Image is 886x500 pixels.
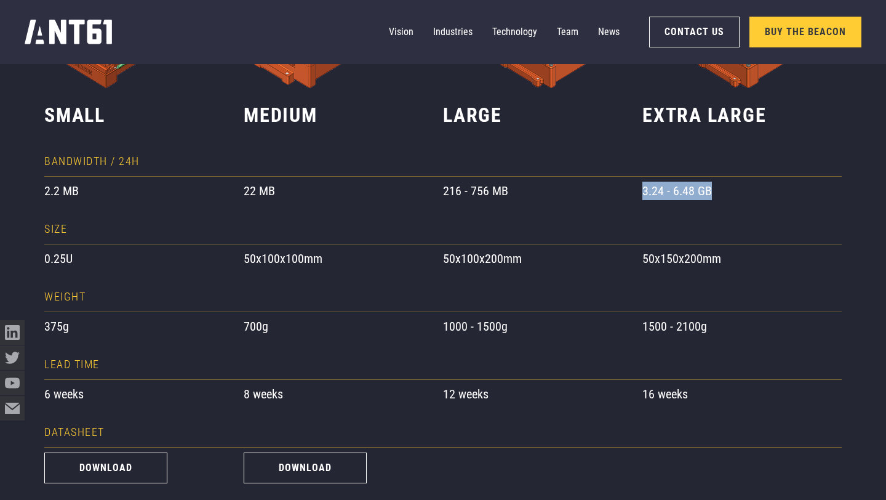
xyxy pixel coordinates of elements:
[244,103,443,127] h3: medium
[44,155,140,169] h4: Bandwidth / 24H
[25,15,112,49] a: home
[642,182,842,200] div: 3.24 - 6.48 GB
[44,182,244,200] div: 2.2 MB
[44,453,167,483] a: download
[557,20,578,44] a: Team
[244,182,443,200] div: 22 MB
[433,20,473,44] a: Industries
[44,249,244,268] div: 0.25U
[749,17,861,47] a: Buy the Beacon
[443,317,642,336] div: 1000 - 1500g
[44,425,105,440] h4: Datasheet
[44,358,100,372] h4: lead time
[44,385,244,403] div: 6 weeks
[44,222,67,236] h4: Size
[649,17,740,47] a: Contact Us
[244,317,443,336] div: 700g
[44,317,244,336] div: 375g
[244,385,443,403] div: 8 weeks
[642,385,842,403] div: 16 weeks
[44,103,244,127] h3: Small
[244,453,367,483] a: download
[492,20,537,44] a: Technology
[443,249,642,268] div: 50x100x200mm
[598,20,620,44] a: News
[443,385,642,403] div: 12 weeks
[642,103,842,127] h3: extra large
[44,290,86,304] h4: weight
[443,103,642,127] h3: large
[244,249,443,268] div: 50x100x100mm
[642,317,842,336] div: 1500 - 2100g
[443,182,642,200] div: 216 - 756 MB
[642,249,842,268] div: 50x150x200mm
[389,20,413,44] a: Vision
